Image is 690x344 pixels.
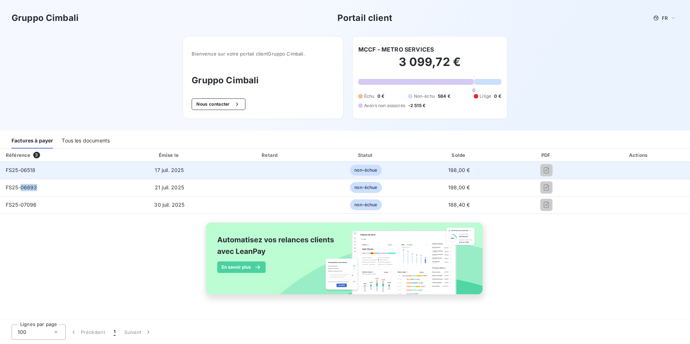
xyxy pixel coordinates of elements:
span: 0 € [377,93,384,100]
span: 0 [472,87,475,93]
button: 1 [109,325,120,340]
span: 1 [114,328,115,336]
span: FR [662,15,668,21]
span: non-échue [350,182,381,193]
span: -2 515 € [408,102,425,109]
div: Référence [6,152,30,158]
button: Précédent [66,325,109,340]
span: 100 [18,328,26,336]
div: Actions [589,151,689,159]
span: Litige [480,93,491,100]
span: 30 juil. 2025 [154,202,184,208]
div: PDF [507,151,586,159]
span: Échu [364,93,375,100]
div: Statut [320,151,412,159]
span: non-échue [350,165,381,176]
span: 584 € [438,93,450,100]
span: 21 juil. 2025 [155,184,184,190]
div: Tous les documents [62,133,110,149]
span: 188,40 € [448,202,470,208]
span: Bienvenue sur votre portail client Gruppo Cimbali . [192,51,335,57]
h3: Gruppo Cimbali [192,74,335,87]
div: Émise le [118,151,221,159]
span: FS25-07096 [6,202,37,208]
h6: MCCF - METRO SERVICES [358,45,434,54]
span: Non-échu [414,93,435,100]
span: 198,00 € [448,184,470,190]
span: 3 [33,152,40,158]
h3: Portail client [337,12,392,25]
span: FS25-06518 [6,167,36,173]
div: Solde [415,151,504,159]
img: banner [199,218,491,307]
span: Avoirs non associés [364,102,405,109]
button: Nous contacter [192,98,245,110]
span: FS25-06693 [6,184,37,190]
div: Factures à payer [12,133,53,149]
button: Suivant [120,325,156,340]
span: 17 juil. 2025 [155,167,184,173]
h2: 3 099,72 € [358,55,501,76]
span: 198,00 € [448,167,470,173]
span: non-échue [350,199,381,210]
span: 0 € [494,93,501,100]
div: Retard [223,151,317,159]
h3: Gruppo Cimbali [12,12,79,25]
